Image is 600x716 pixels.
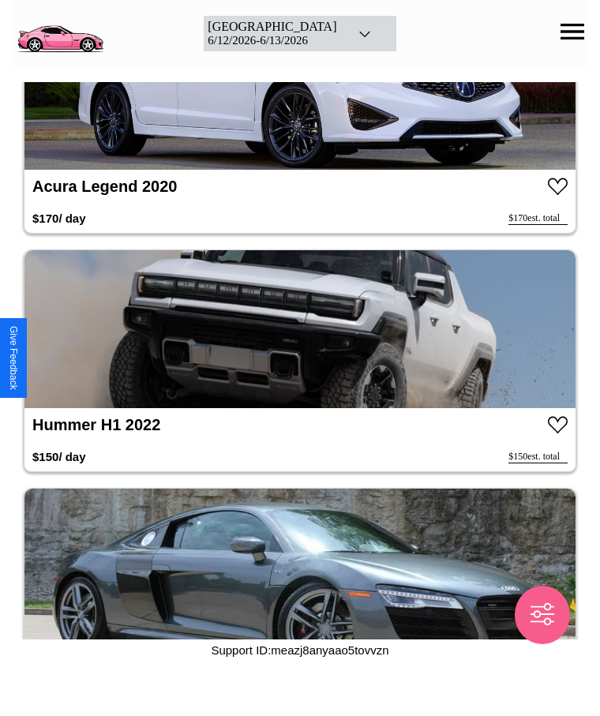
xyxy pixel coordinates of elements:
img: logo [12,8,108,55]
div: $ 150 est. total [508,451,568,463]
h3: $ 170 / day [32,204,86,233]
div: [GEOGRAPHIC_DATA] [208,20,336,34]
div: 6 / 12 / 2026 - 6 / 13 / 2026 [208,34,336,47]
p: Support ID: meazj8anyaao5tovvzn [211,639,388,661]
a: Acura Legend 2020 [32,178,177,195]
div: Give Feedback [8,326,19,390]
h3: $ 150 / day [32,442,86,471]
div: $ 170 est. total [508,212,568,225]
a: Hummer H1 2022 [32,416,160,433]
